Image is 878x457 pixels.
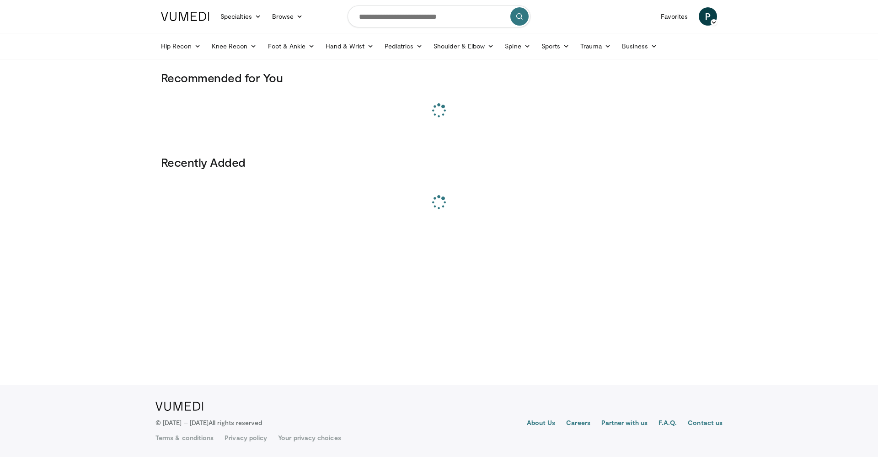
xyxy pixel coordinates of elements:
[215,7,267,26] a: Specialties
[527,418,556,429] a: About Us
[658,418,677,429] a: F.A.Q.
[379,37,428,55] a: Pediatrics
[262,37,321,55] a: Foot & Ankle
[575,37,616,55] a: Trauma
[155,402,203,411] img: VuMedi Logo
[320,37,379,55] a: Hand & Wrist
[209,419,262,426] span: All rights reserved
[699,7,717,26] a: P
[225,433,267,442] a: Privacy policy
[278,433,341,442] a: Your privacy choices
[206,37,262,55] a: Knee Recon
[616,37,663,55] a: Business
[155,433,214,442] a: Terms & conditions
[161,70,717,85] h3: Recommended for You
[655,7,693,26] a: Favorites
[161,155,717,170] h3: Recently Added
[499,37,535,55] a: Spine
[428,37,499,55] a: Shoulder & Elbow
[155,37,206,55] a: Hip Recon
[566,418,590,429] a: Careers
[267,7,309,26] a: Browse
[161,12,209,21] img: VuMedi Logo
[688,418,723,429] a: Contact us
[536,37,575,55] a: Sports
[348,5,530,27] input: Search topics, interventions
[155,418,262,427] p: © [DATE] – [DATE]
[601,418,648,429] a: Partner with us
